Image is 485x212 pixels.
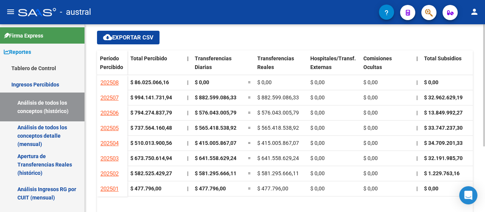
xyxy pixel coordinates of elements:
span: 202507 [100,94,119,101]
strong: $ 994.141.731,94 [130,94,172,101]
datatable-header-cell: | [413,50,421,82]
span: = [248,155,251,161]
span: = [248,185,251,192]
span: $ 0,00 [257,79,272,85]
div: Open Intercom Messenger [459,186,477,204]
span: $ 0,00 [310,94,325,101]
span: | [416,55,418,61]
span: = [248,110,251,116]
strong: $ 477.796,00 [130,185,161,192]
span: $ 0,00 [363,155,378,161]
span: | [187,155,188,161]
span: | [187,94,188,101]
mat-icon: person [470,7,479,16]
span: = [248,140,251,146]
span: $ 1.229.763,16 [424,170,460,176]
span: $ 0,00 [363,125,378,131]
span: $ 0,00 [363,79,378,85]
span: | [416,155,418,161]
span: $ 0,00 [310,110,325,116]
span: Comisiones Ocultas [363,55,392,70]
span: $ 0,00 [195,79,209,85]
span: $ 477.796,00 [195,185,226,192]
span: Total Percibido [130,55,167,61]
span: Transferencias Diarias [195,55,232,70]
span: $ 882.599.086,33 [257,94,299,101]
span: 202501 [100,185,119,192]
span: $ 565.418.538,92 [195,125,236,131]
span: | [416,140,418,146]
span: $ 641.558.629,24 [195,155,236,161]
span: Total Subsidios [424,55,462,61]
span: $ 0,00 [310,140,325,146]
span: = [248,170,251,176]
span: $ 641.558.629,24 [257,155,299,161]
span: $ 34.709.201,33 [424,140,463,146]
span: Exportar CSV [103,34,153,41]
span: - austral [60,4,91,20]
span: $ 565.418.538,92 [257,125,299,131]
span: 202506 [100,110,119,116]
span: $ 0,00 [363,110,378,116]
span: $ 0,00 [363,94,378,101]
span: $ 581.295.666,11 [257,170,299,176]
span: $ 0,00 [424,185,438,192]
span: $ 32.962.629,19 [424,94,463,101]
span: | [187,170,188,176]
button: Exportar CSV [97,31,160,44]
datatable-header-cell: Transferencias Reales [254,50,307,82]
mat-icon: menu [6,7,15,16]
span: 202504 [100,140,119,147]
span: $ 0,00 [310,79,325,85]
span: 202502 [100,170,119,177]
span: 202508 [100,79,119,86]
span: | [187,110,188,116]
span: | [416,125,418,131]
datatable-header-cell: Total Percibido [127,50,184,82]
strong: $ 86.025.066,16 [130,79,169,85]
span: | [187,79,188,85]
span: $ 0,00 [363,170,378,176]
span: $ 477.796,00 [257,185,288,192]
span: Firma Express [4,31,43,40]
span: | [416,79,418,85]
strong: $ 510.013.900,56 [130,140,172,146]
span: $ 0,00 [310,125,325,131]
span: | [416,170,418,176]
span: | [416,185,418,192]
strong: $ 737.564.160,48 [130,125,172,131]
span: | [187,125,188,131]
span: $ 0,00 [310,185,325,192]
span: 202503 [100,155,119,162]
span: Período Percibido [100,55,123,70]
datatable-header-cell: Total Subsidios [421,50,474,82]
datatable-header-cell: Período Percibido [97,50,127,82]
strong: $ 673.750.614,94 [130,155,172,161]
datatable-header-cell: | [184,50,192,82]
span: | [187,55,189,61]
span: $ 0,00 [310,155,325,161]
span: $ 0,00 [363,140,378,146]
span: $ 576.043.005,79 [195,110,236,116]
span: 202505 [100,125,119,132]
span: | [187,140,188,146]
strong: $ 582.525.429,27 [130,170,172,176]
span: $ 13.849.992,27 [424,110,463,116]
span: | [416,110,418,116]
span: Hospitales/Transf. Externas [310,55,356,70]
span: $ 0,00 [310,170,325,176]
span: $ 882.599.086,33 [195,94,236,101]
span: $ 0,00 [424,79,438,85]
span: $ 415.005.867,07 [257,140,299,146]
datatable-header-cell: Transferencias Diarias [192,50,245,82]
span: $ 32.191.985,70 [424,155,463,161]
span: Transferencias Reales [257,55,294,70]
span: | [416,94,418,101]
span: $ 415.005.867,07 [195,140,236,146]
span: = [248,79,251,85]
span: Reportes [4,48,31,56]
datatable-header-cell: Comisiones Ocultas [360,50,413,82]
strong: $ 794.274.837,79 [130,110,172,116]
span: = [248,125,251,131]
span: $ 576.043.005,79 [257,110,299,116]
